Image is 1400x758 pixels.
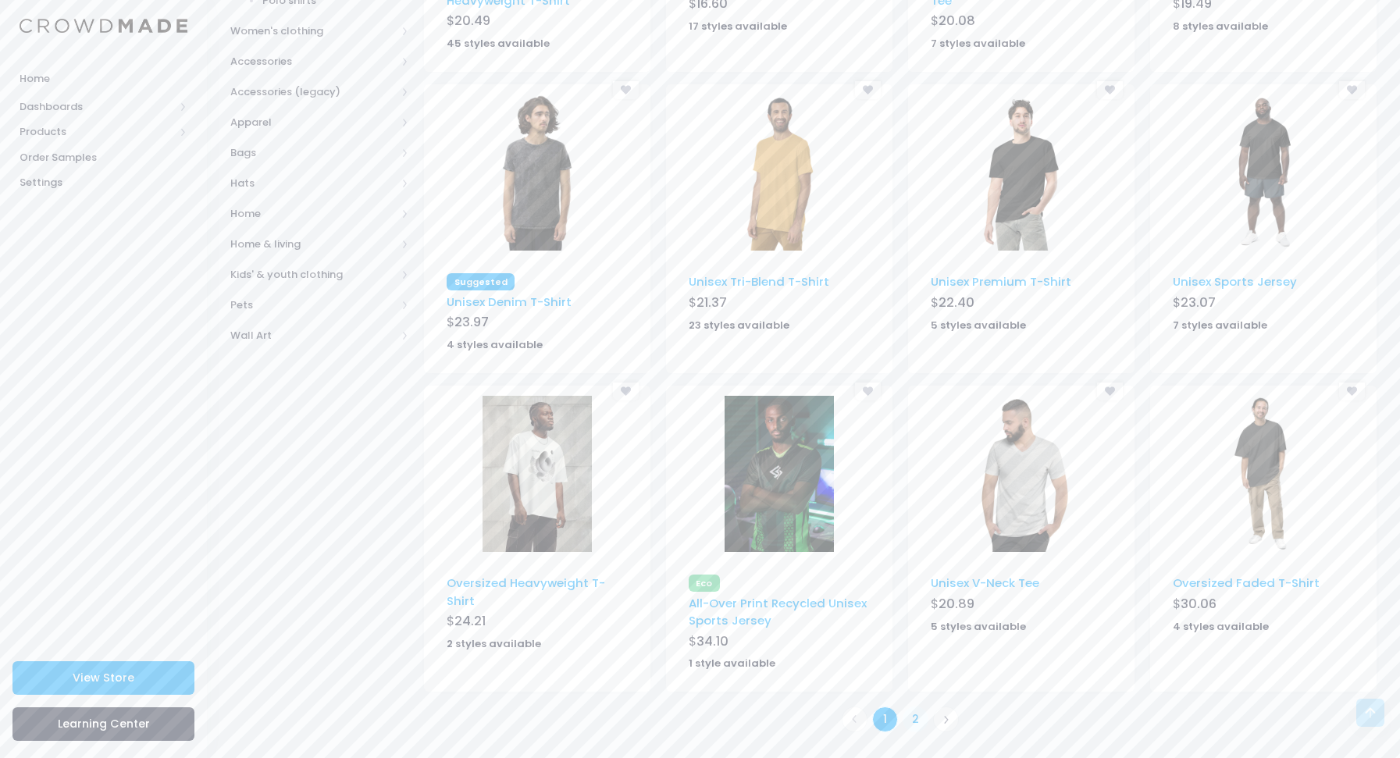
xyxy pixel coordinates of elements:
[931,294,1112,315] div: $
[689,273,829,290] a: Unisex Tri-Blend T-Shirt
[230,328,396,343] span: Wall Art
[931,36,1025,51] strong: 7 styles available
[230,267,396,283] span: Kids' & youth clothing
[447,36,550,51] strong: 45 styles available
[12,661,194,695] a: View Store
[931,12,1112,34] div: $
[20,150,187,165] span: Order Samples
[939,595,974,613] span: 20.89
[931,595,1112,617] div: $
[1173,318,1267,333] strong: 7 styles available
[447,313,628,335] div: $
[447,337,543,352] strong: 4 styles available
[931,619,1026,634] strong: 5 styles available
[1173,575,1320,591] a: Oversized Faded T-Shirt
[230,23,396,39] span: Women's clothing
[230,206,396,222] span: Home
[689,294,870,315] div: $
[931,273,1071,290] a: Unisex Premium T-Shirt
[230,115,396,130] span: Apparel
[689,19,787,34] strong: 17 styles available
[20,71,187,87] span: Home
[447,575,605,608] a: Oversized Heavyweight T-Shirt
[230,54,396,69] span: Accessories
[230,297,396,313] span: Pets
[230,84,396,100] span: Accessories (legacy)
[872,706,898,732] a: 1
[939,12,975,30] span: 20.08
[931,575,1039,591] a: Unisex V-Neck Tee
[447,612,628,634] div: $
[454,612,486,630] span: 24.21
[689,632,870,654] div: $
[230,176,396,191] span: Hats
[1173,19,1268,34] strong: 8 styles available
[58,716,150,731] span: Learning Center
[689,575,720,592] span: Eco
[230,237,396,252] span: Home & living
[447,636,541,651] strong: 2 styles available
[696,294,727,311] span: 21.37
[20,175,187,190] span: Settings
[1181,294,1216,311] span: 23.07
[1181,595,1217,613] span: 30.06
[689,656,775,671] strong: 1 style available
[696,632,728,650] span: 34.10
[689,595,867,628] a: All-Over Print Recycled Unisex Sports Jersey
[447,273,515,290] span: Suggested
[12,707,194,741] a: Learning Center
[903,706,928,732] a: 2
[447,294,572,310] a: Unisex Denim T-Shirt
[931,318,1026,333] strong: 5 styles available
[939,294,974,311] span: 22.40
[454,313,489,331] span: 23.97
[20,19,187,34] img: Logo
[230,145,396,161] span: Bags
[1173,619,1269,634] strong: 4 styles available
[1173,273,1297,290] a: Unisex Sports Jersey
[447,12,628,34] div: $
[1173,294,1354,315] div: $
[20,124,174,140] span: Products
[1173,595,1354,617] div: $
[20,99,174,115] span: Dashboards
[689,318,789,333] strong: 23 styles available
[454,12,490,30] span: 20.49
[73,670,134,685] span: View Store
